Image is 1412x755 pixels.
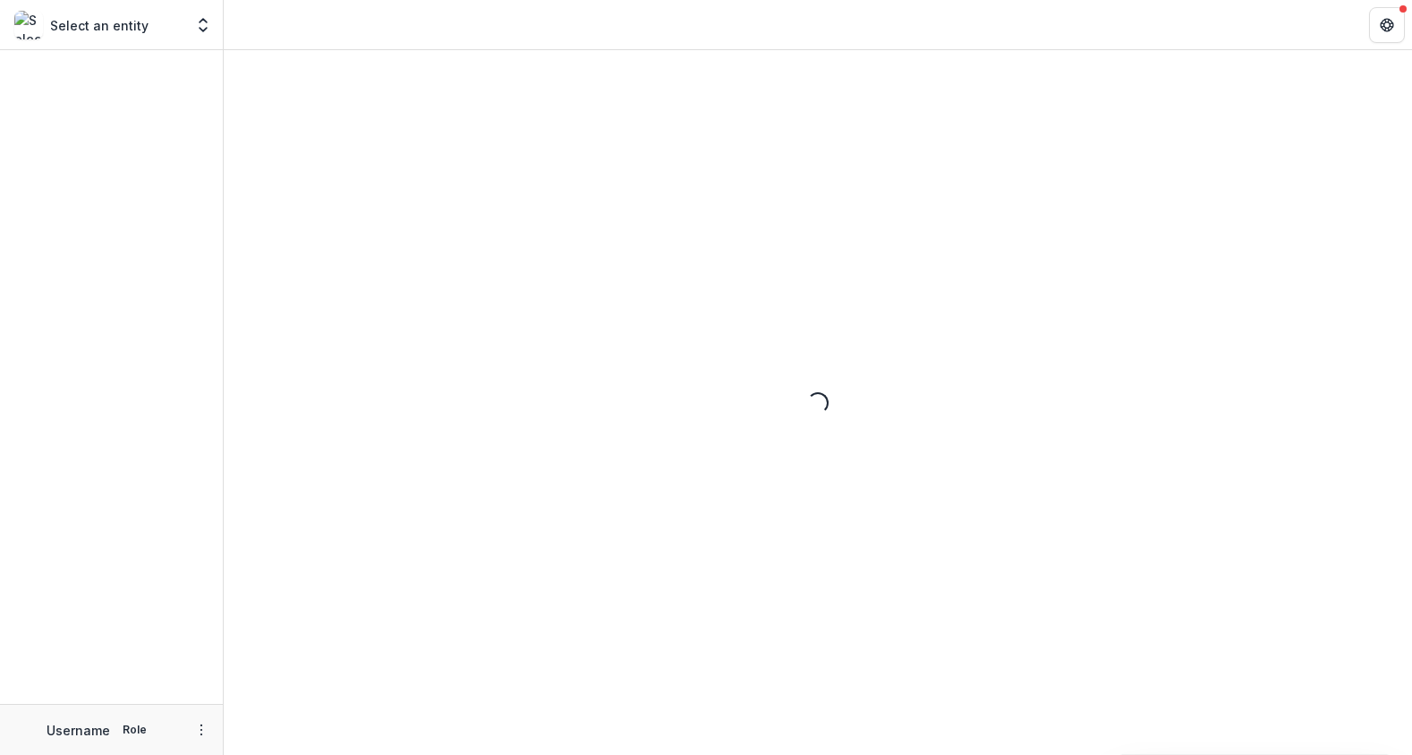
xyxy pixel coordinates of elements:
button: Open entity switcher [191,7,216,43]
p: Select an entity [50,16,149,35]
button: More [191,719,212,741]
p: Role [117,722,152,738]
button: Get Help [1369,7,1405,43]
img: Select an entity [14,11,43,39]
p: Username [47,721,110,740]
